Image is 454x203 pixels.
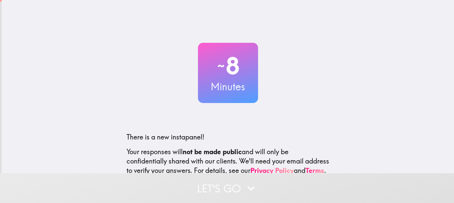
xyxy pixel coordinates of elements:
h2: 8 [198,52,258,80]
span: There is a new instapanel! [127,133,204,141]
a: Privacy Policy [250,166,294,175]
a: Terms [305,166,324,175]
span: ~ [216,56,226,76]
h3: Minutes [198,80,258,94]
p: Your responses will and will only be confidentially shared with our clients. We'll need your emai... [127,147,329,175]
b: not be made public [183,147,242,156]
